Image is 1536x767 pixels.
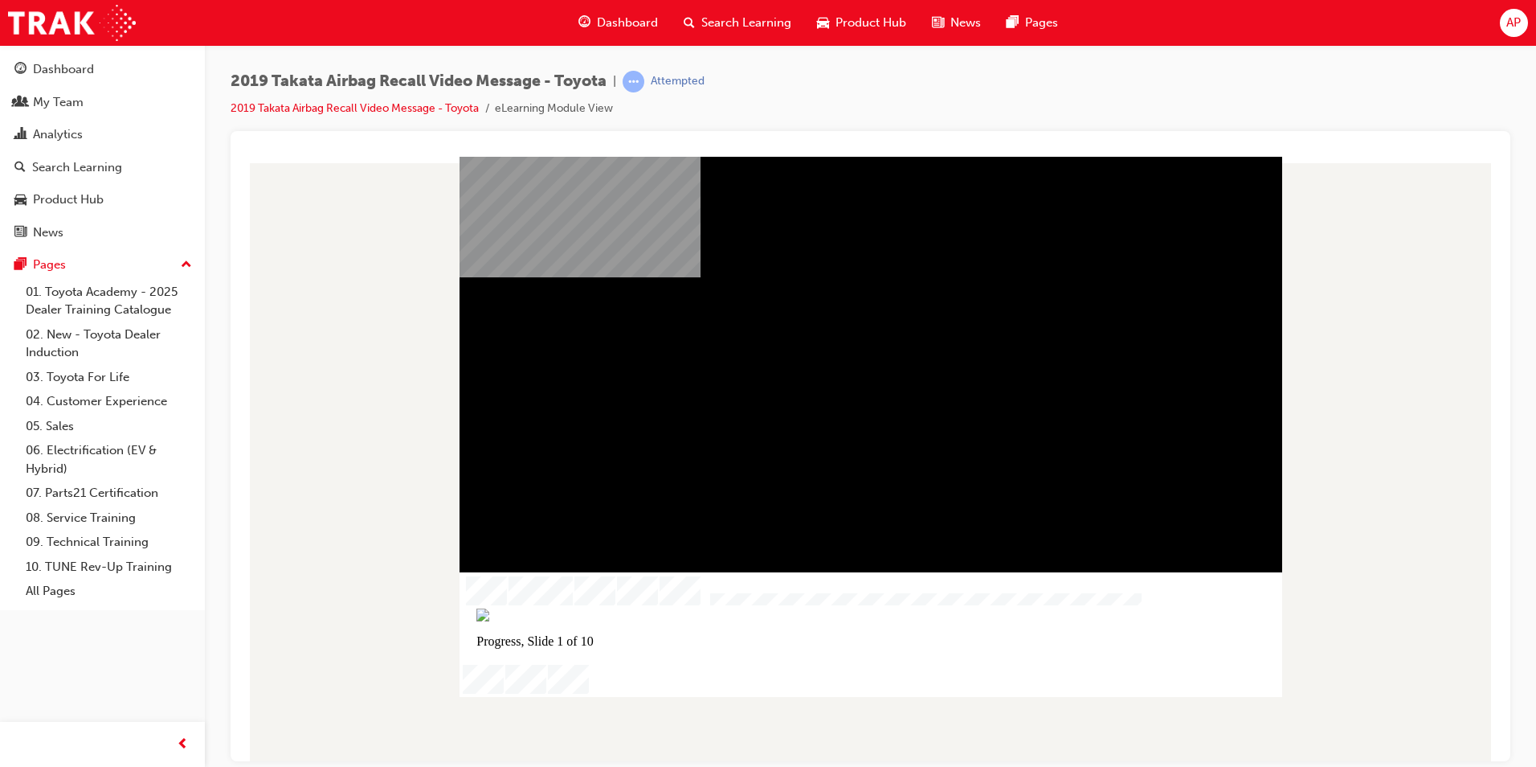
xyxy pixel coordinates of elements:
[1007,13,1019,33] span: pages-icon
[33,93,84,112] div: My Team
[14,193,27,207] span: car-icon
[231,101,479,115] a: 2019 Takata Airbag Recall Video Message - Toyota
[950,14,981,32] span: News
[231,72,607,91] span: 2019 Takata Airbag Recall Video Message - Toyota
[8,5,136,41] img: Trak
[578,13,590,33] span: guage-icon
[19,481,198,506] a: 07. Parts21 Certification
[177,735,189,755] span: prev-icon
[14,161,26,175] span: search-icon
[932,13,944,33] span: news-icon
[233,452,1038,492] div: 1/10
[14,128,27,142] span: chart-icon
[684,13,695,33] span: search-icon
[19,414,198,439] a: 05. Sales
[19,555,198,580] a: 10. TUNE Rev-Up Training
[19,322,198,365] a: 02. New - Toyota Dealer Induction
[6,51,198,250] button: DashboardMy TeamAnalyticsSearch LearningProduct HubNews
[14,226,27,240] span: news-icon
[19,506,198,531] a: 08. Service Training
[19,438,198,481] a: 06. Electrification (EV & Hybrid)
[233,452,1038,465] img: Thumb.png
[651,74,705,89] div: Attempted
[6,185,198,215] a: Product Hub
[19,280,198,322] a: 01. Toyota Academy - 2025 Dealer Training Catalogue
[1500,9,1528,37] button: AP
[6,88,198,117] a: My Team
[14,63,27,77] span: guage-icon
[6,153,198,183] a: Search Learning
[613,72,616,91] span: |
[6,218,198,248] a: News
[19,365,198,390] a: 03. Toyota For Life
[671,6,804,39] a: search-iconSearch Learning
[6,55,198,84] a: Dashboard
[6,250,198,280] button: Pages
[19,389,198,414] a: 04. Customer Experience
[14,258,27,273] span: pages-icon
[1025,14,1058,32] span: Pages
[919,6,994,39] a: news-iconNews
[19,530,198,555] a: 09. Technical Training
[33,256,66,274] div: Pages
[6,120,198,150] a: Analytics
[623,71,644,92] span: learningRecordVerb_ATTEMPT-icon
[495,100,613,118] li: eLearning Module View
[597,14,658,32] span: Dashboard
[701,14,791,32] span: Search Learning
[1506,14,1521,32] span: AP
[994,6,1071,39] a: pages-iconPages
[804,6,919,39] a: car-iconProduct Hub
[33,60,94,79] div: Dashboard
[33,125,83,144] div: Analytics
[181,255,192,276] span: up-icon
[19,579,198,604] a: All Pages
[33,224,63,242] div: News
[32,158,122,177] div: Search Learning
[817,13,829,33] span: car-icon
[14,96,27,110] span: people-icon
[33,191,104,209] div: Product Hub
[233,478,1038,492] p: Progress, Slide 1 of 10
[566,6,671,39] a: guage-iconDashboard
[835,14,906,32] span: Product Hub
